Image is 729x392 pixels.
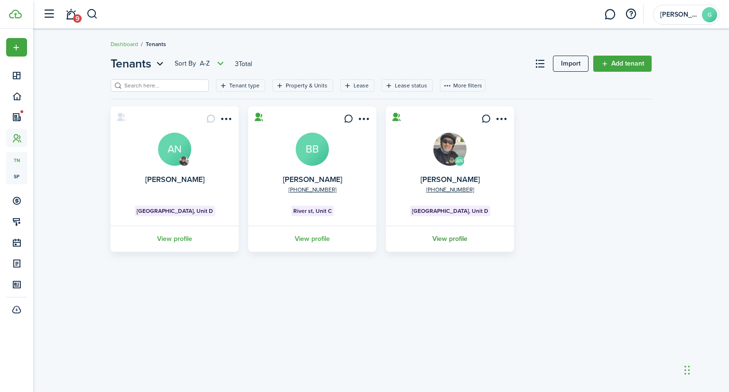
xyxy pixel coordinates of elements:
span: Tenants [111,55,151,72]
a: Dashboard [111,40,138,48]
span: 9 [73,14,82,23]
button: Open menu [218,114,233,127]
a: [PERSON_NAME] [145,174,205,185]
button: Sort byA-Z [175,58,226,69]
button: Open menu [111,55,166,72]
filter-tag-label: Property & Units [286,81,327,90]
button: Open menu [493,114,508,127]
span: [GEOGRAPHIC_DATA], Unit D [412,207,488,215]
a: AN [158,133,191,166]
filter-tag: Open filter [382,79,433,92]
div: Drag [684,356,690,384]
filter-tag-label: Tenant type [229,81,260,90]
span: River st, Unit C [293,207,332,215]
span: Sort by [175,59,200,68]
span: Tenants [146,40,166,48]
button: Open resource center [623,6,639,22]
span: George [660,11,698,18]
filter-tag: Open filter [272,79,333,92]
iframe: Chat Widget [682,346,729,392]
button: Search [86,6,98,22]
button: Open menu [355,114,371,127]
img: Sindey Simplicio [433,133,467,166]
filter-tag-label: Lease status [395,81,427,90]
filter-tag-label: Lease [354,81,369,90]
filter-tag: Open filter [216,79,265,92]
a: Add tenant [593,56,652,72]
img: TenantCloud [9,10,22,19]
a: Messaging [601,2,619,27]
a: [PHONE_NUMBER] [426,185,474,194]
header-page-total: 3 Total [235,59,252,69]
button: More filters [440,79,486,92]
avatar-text: G [702,7,717,22]
avatar-text: AN [455,156,464,166]
a: View profile [384,226,515,252]
filter-tag: Open filter [340,79,374,92]
button: Tenants [111,55,166,72]
a: BB [296,133,329,166]
a: Import [553,56,589,72]
a: tn [6,152,27,168]
button: Open sidebar [40,5,58,23]
a: sp [6,168,27,184]
a: [PHONE_NUMBER] [289,185,336,194]
a: [PERSON_NAME] [421,174,480,185]
span: [GEOGRAPHIC_DATA], Unit D [137,207,213,215]
a: View profile [109,226,240,252]
a: View profile [247,226,378,252]
a: [PERSON_NAME] [283,174,342,185]
img: Sindey Simplicio [179,156,189,166]
input: Search here... [122,81,206,90]
span: A-Z [200,59,210,68]
button: Open menu [6,38,27,57]
a: Notifications [62,2,80,27]
button: Open menu [175,58,226,69]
